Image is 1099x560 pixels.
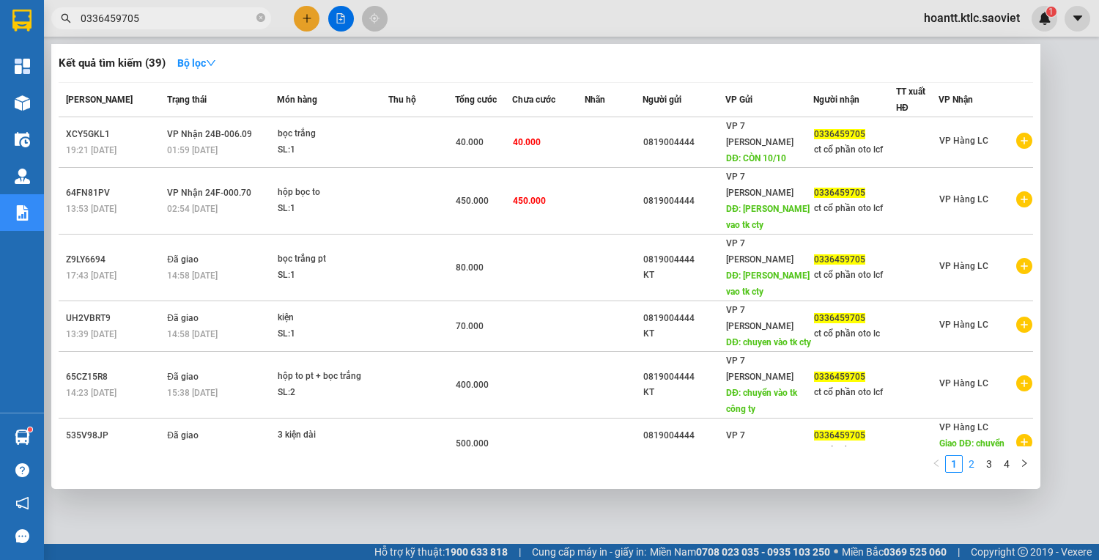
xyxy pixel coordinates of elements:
div: 0819004444 [643,311,725,326]
div: 0819004444 [643,369,725,385]
span: 02:54 [DATE] [167,204,218,214]
div: 535V98JP [66,428,163,443]
strong: Bộ lọc [177,57,216,69]
div: SL: 1 [278,142,388,158]
div: ct cổ phần oto lcf [814,268,895,283]
span: 17:43 [DATE] [66,270,116,281]
span: 0336459705 [814,313,865,323]
div: 64FN81PV [66,185,163,201]
span: Thu hộ [388,95,416,105]
span: VP Hàng LC [939,320,988,330]
span: 70.000 [456,321,484,331]
span: Nhãn [585,95,605,105]
span: Tổng cước [455,95,497,105]
div: 3 kiện dài [278,427,388,443]
span: VP Hàng LC [939,422,988,432]
div: UH2VBRT9 [66,311,163,326]
button: left [928,455,945,473]
li: 1 [945,455,963,473]
span: Đã giao [167,372,199,382]
div: 0819004444 [643,252,725,268]
span: plus-circle [1016,258,1032,274]
div: hộp to pt + bọc trắng [278,369,388,385]
img: dashboard-icon [15,59,30,74]
span: VP 7 [PERSON_NAME] [726,121,793,147]
span: VP 7 [PERSON_NAME] [726,430,793,457]
span: 09:57 [DATE] [66,446,116,457]
div: SL: 1 [278,201,388,217]
div: SL: 1 [278,268,388,284]
span: VP 7 [PERSON_NAME] [726,355,793,382]
span: VP Hàng LC [939,136,988,146]
li: Next Page [1015,455,1033,473]
span: VP 7 [PERSON_NAME] [726,305,793,331]
div: SL: 1 [278,326,388,342]
span: 15:38 [DATE] [167,388,218,398]
div: bọc trắng [278,126,388,142]
span: 14:58 [DATE] [167,329,218,339]
span: 450.000 [513,196,546,206]
span: plus-circle [1016,191,1032,207]
span: VP Nhận 24B-006.09 [167,129,252,139]
span: Giao DĐ: chuyển khoản tk công ... [939,438,1004,465]
img: warehouse-icon [15,169,30,184]
img: warehouse-icon [15,430,30,445]
span: 0336459705 [814,430,865,441]
sup: 1 [28,427,32,432]
img: warehouse-icon [15,95,30,111]
span: 80.000 [456,262,484,273]
span: Món hàng [277,95,317,105]
span: 500.000 [456,438,489,449]
button: Bộ lọcdown [166,51,228,75]
span: close-circle [256,13,265,22]
span: Người nhận [813,95,859,105]
div: ct cổ phần oto lcf [814,385,895,400]
span: VP Nhận 24F-000.70 [167,188,251,198]
span: right [1020,459,1029,468]
span: 14:23 [DATE] [66,388,116,398]
span: question-circle [15,463,29,477]
span: left [932,459,941,468]
span: 19:21 [DATE] [66,145,116,155]
div: kiện [278,310,388,326]
span: 40.000 [513,137,541,147]
span: 14:58 [DATE] [167,270,218,281]
button: right [1015,455,1033,473]
div: 0819004444 [643,135,725,150]
span: DĐ: CÒN 10/10 [726,153,786,163]
span: plus-circle [1016,133,1032,149]
div: KT [643,385,725,400]
span: Người gửi [643,95,681,105]
span: 0336459705 [814,188,865,198]
span: 0336459705 [814,254,865,265]
a: 2 [963,456,980,472]
div: Z9LY6694 [66,252,163,268]
span: 0336459705 [814,129,865,139]
span: plus-circle [1016,434,1032,450]
span: plus-circle [1016,375,1032,391]
a: 1 [946,456,962,472]
span: VP 7 [PERSON_NAME] [726,172,793,198]
span: DĐ: chuyển vào tk công ty [726,388,797,414]
img: warehouse-icon [15,132,30,147]
span: search [61,13,71,23]
div: ct cổ phần oto lcf [814,443,895,459]
span: DĐ: [PERSON_NAME] vao tk cty [726,204,810,230]
span: 13:39 [DATE] [66,329,116,339]
span: Đã giao [167,430,199,441]
div: KT [643,326,725,342]
div: KT [643,268,725,283]
li: 4 [998,455,1015,473]
span: message [15,529,29,543]
span: DĐ: [PERSON_NAME] vao tk cty [726,270,810,297]
span: VP Hàng LC [939,194,988,205]
div: XCY5GKL1 [66,127,163,142]
span: VP Gửi [725,95,752,105]
span: DĐ: chuyen vào tk cty [726,337,811,347]
span: Đã giao [167,254,199,265]
input: Tìm tên, số ĐT hoặc mã đơn [81,10,254,26]
span: VP 7 [PERSON_NAME] [726,238,793,265]
span: notification [15,496,29,510]
span: Chưa cước [512,95,555,105]
li: Previous Page [928,455,945,473]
